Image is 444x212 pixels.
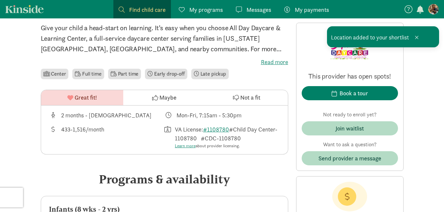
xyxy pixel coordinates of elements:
[61,125,104,149] div: 433-1,516/month
[164,125,280,149] div: License number
[164,111,280,120] div: Class schedule
[191,69,229,79] li: Late pickup
[75,93,97,102] span: Great fit!
[175,143,196,149] a: Learn more
[295,5,329,14] span: My payments
[175,143,280,149] div: about provider licensing.
[302,111,398,119] p: Not ready to enroll yet?
[41,23,288,54] p: Give your child a head-start on learning. It’s easy when you choose All Day Daycare & Learning Ce...
[49,111,165,120] div: Age range for children that this provider cares for
[41,69,69,79] li: Center
[49,125,165,149] div: Average tuition for this program
[203,126,229,133] a: #1108780
[318,154,381,163] span: Send provider a message
[41,170,288,188] div: Programs & availability
[5,5,44,13] a: Kinside
[61,111,152,120] div: 2 months - [DEMOGRAPHIC_DATA]
[240,93,260,102] span: Not a fit
[189,5,223,14] span: My programs
[41,90,123,105] button: Great fit!
[108,69,141,79] li: Part time
[145,69,187,79] li: Early drop-off
[339,89,368,98] div: Book a tour
[302,141,398,149] p: Want to ask a question?
[302,72,398,81] p: This provider has open spots!
[176,111,242,120] div: Mon-Fri, 7:15am - 5:30pm
[41,58,288,66] label: Read more
[302,86,398,100] button: Book a tour
[336,124,364,133] div: Join waitlist
[175,125,280,149] div: VA License: #Child Day Center-1108780 #CDC-1108780
[159,93,176,102] span: Maybe
[123,90,205,105] button: Maybe
[129,5,166,14] span: Find child care
[302,121,398,135] button: Join waitlist
[327,26,439,47] div: Location added to your shortlist
[205,90,288,105] button: Not a fit
[246,5,271,14] span: Messages
[302,151,398,165] button: Send provider a message
[72,69,104,79] li: Full time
